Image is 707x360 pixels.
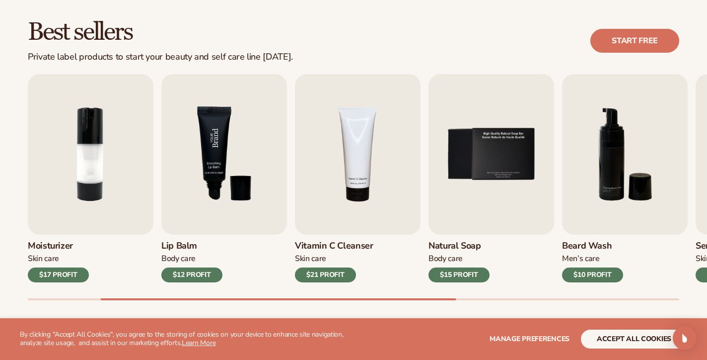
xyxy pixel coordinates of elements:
div: $21 PROFIT [295,268,356,282]
h3: Natural Soap [428,241,490,252]
h3: Moisturizer [28,241,89,252]
div: $12 PROFIT [161,268,222,282]
div: Men’s Care [562,254,623,264]
div: $17 PROFIT [28,268,89,282]
h3: Vitamin C Cleanser [295,241,373,252]
p: By clicking "Accept All Cookies", you agree to the storing of cookies on your device to enhance s... [20,331,366,348]
a: 2 / 9 [28,74,153,282]
a: 6 / 9 [562,74,688,282]
a: 3 / 9 [161,74,287,282]
button: Manage preferences [490,330,569,349]
span: Manage preferences [490,334,569,344]
div: $10 PROFIT [562,268,623,282]
div: Private label products to start your beauty and self care line [DATE]. [28,52,293,63]
a: 4 / 9 [295,74,421,282]
a: Start free [590,29,679,53]
div: Skin Care [28,254,89,264]
img: Shopify Image 4 [161,74,287,235]
div: Open Intercom Messenger [673,326,697,350]
div: $15 PROFIT [428,268,490,282]
div: Body Care [428,254,490,264]
button: accept all cookies [581,330,687,349]
a: Learn More [182,338,215,348]
h2: Best sellers [28,19,293,46]
a: 5 / 9 [428,74,554,282]
h3: Lip Balm [161,241,222,252]
h3: Beard Wash [562,241,623,252]
div: Skin Care [295,254,373,264]
div: Body Care [161,254,222,264]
